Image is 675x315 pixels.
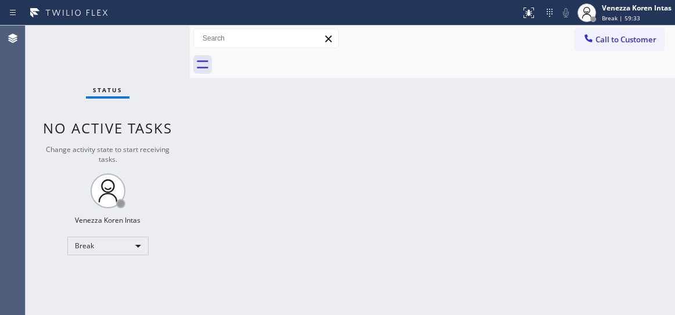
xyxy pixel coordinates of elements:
[575,28,664,50] button: Call to Customer
[75,215,140,225] div: Venezza Koren Intas
[602,14,640,22] span: Break | 59:33
[595,34,656,45] span: Call to Customer
[602,3,672,13] div: Venezza Koren Intas
[93,86,122,94] span: Status
[43,118,172,137] span: No active tasks
[194,29,338,48] input: Search
[46,144,169,164] span: Change activity state to start receiving tasks.
[558,5,574,21] button: Mute
[67,237,149,255] div: Break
